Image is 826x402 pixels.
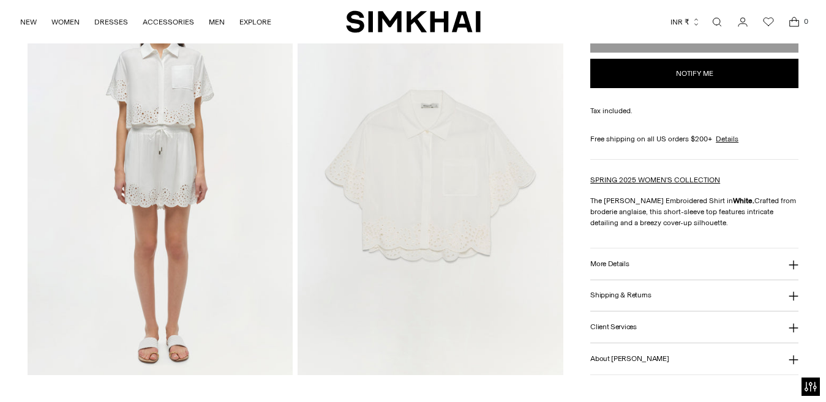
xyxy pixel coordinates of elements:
[590,105,798,116] div: Tax included.
[590,59,798,88] button: Notify me
[590,323,637,331] h3: Client Services
[143,9,194,35] a: ACCESSORIES
[800,16,811,27] span: 0
[51,9,80,35] a: WOMEN
[209,9,225,35] a: MEN
[239,9,271,35] a: EXPLORE
[730,10,755,34] a: Go to the account page
[782,10,806,34] a: Open cart modal
[756,10,781,34] a: Wishlist
[590,343,798,374] button: About [PERSON_NAME]
[716,133,738,144] a: Details
[590,133,798,144] div: Free shipping on all US orders $200+
[590,195,798,228] p: The [PERSON_NAME] Embroidered Shirt in Crafted from broderie anglaise, this short-sleeve top feat...
[705,10,729,34] a: Open search modal
[590,280,798,311] button: Shipping & Returns
[94,9,128,35] a: DRESSES
[590,260,629,268] h3: More Details
[590,311,798,343] button: Client Services
[20,9,37,35] a: NEW
[670,9,700,35] button: INR ₹
[590,355,669,363] h3: About [PERSON_NAME]
[590,248,798,280] button: More Details
[590,176,720,184] a: SPRING 2025 WOMEN'S COLLECTION
[590,291,651,299] h3: Shipping & Returns
[733,196,754,205] strong: White.
[346,10,481,34] a: SIMKHAI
